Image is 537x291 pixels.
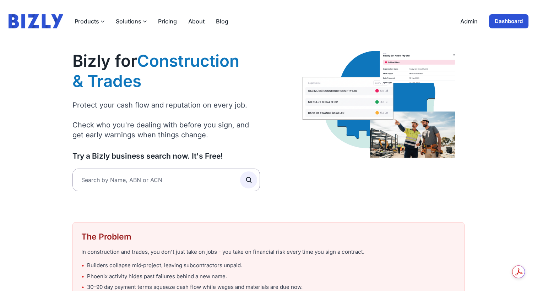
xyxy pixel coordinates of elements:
span: Construction & Trades [72,51,239,91]
a: Pricing [158,17,177,26]
span: • [81,273,84,281]
input: Search by Name, ABN or ACN [72,169,260,191]
h2: The Problem [81,231,456,242]
li: Phoenix activity hides past failures behind a new name. [81,273,456,281]
p: Protect your cash flow and reputation on every job. Check who you're dealing with before you sign... [72,100,260,140]
img: Construction worker checking client risk on Bizly [301,43,465,167]
span: • [81,262,84,270]
a: Blog [216,17,228,26]
button: Solutions [116,17,147,26]
a: Dashboard [489,14,528,28]
h3: Try a Bizly business search now. It's Free! [72,151,260,161]
li: Builders collapse mid‑project, leaving subcontractors unpaid. [81,262,456,270]
button: Products [75,17,104,26]
h1: Bizly for [72,51,260,92]
a: Admin [460,17,478,26]
p: In construction and trades, you don't just take on jobs - you take on financial risk every time y... [81,248,456,256]
a: About [188,17,205,26]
